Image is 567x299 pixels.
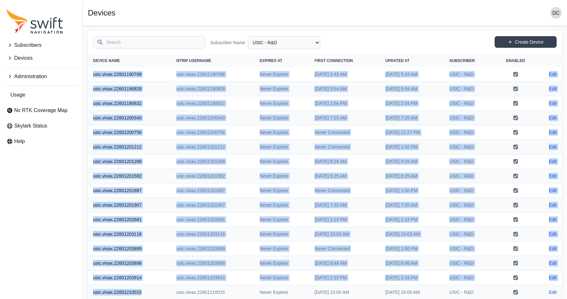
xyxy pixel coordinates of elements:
[549,231,557,237] a: Edit
[444,227,495,242] td: USIC - R&D
[4,52,79,65] button: Devices
[380,154,444,169] td: [DATE] 9:29 AM
[385,58,410,63] span: Updated At
[4,70,79,83] button: Administration
[4,135,79,148] a: Help
[4,39,79,52] button: Subscribers
[171,111,255,125] td: usic.vivax.22601200340
[549,289,557,295] a: Edit
[310,198,380,212] td: [DATE] 7:35 AM
[10,91,25,99] span: Usage
[255,169,310,183] td: Never Expires
[88,67,171,82] th: usic.vivax.22601190788
[14,73,47,80] span: Administration
[171,242,255,256] td: usic.vivax.22601203889
[380,96,444,111] td: [DATE] 2:04 PM
[4,88,79,101] a: Usage
[444,82,495,96] td: USIC - R&D
[444,271,495,285] td: USIC - R&D
[171,212,255,227] td: usic.vivax.22601202681
[248,36,320,49] select: Subscriber
[444,198,495,212] td: USIC - R&D
[549,216,557,223] a: Edit
[444,96,495,111] td: USIC - R&D
[88,111,171,125] th: usic.vivax.22601200340
[550,7,562,19] img: user photo
[549,71,557,77] a: Edit
[380,67,444,82] td: [DATE] 5:43 AM
[255,140,310,154] td: Never Expires
[549,245,557,252] a: Edit
[549,86,557,92] a: Edit
[380,242,444,256] td: [DATE] 1:50 PM
[171,67,255,82] td: usic.vivax.22601190788
[549,144,557,150] a: Edit
[380,198,444,212] td: [DATE] 7:35 AM
[380,183,444,198] td: [DATE] 1:50 PM
[4,104,79,117] a: Nx RTK Coverage Map
[310,169,380,183] td: [DATE] 8:25 AM
[444,154,495,169] td: USIC - R&D
[549,115,557,121] a: Edit
[171,183,255,198] td: usic.vivax.22601201887
[310,242,380,256] td: Never Connected
[315,58,353,63] span: First Connection
[88,183,171,198] th: usic.vivax.22601201887
[260,58,282,63] span: Expires At
[14,107,68,114] span: Nx RTK Coverage Map
[171,154,255,169] td: usic.vivax.22601201268
[310,183,380,198] td: Never Connected
[93,36,205,48] input: Search
[255,242,310,256] td: Never Expires
[310,227,380,242] td: [DATE] 10:03 AM
[310,96,380,111] td: [DATE] 2:04 PM
[444,111,495,125] td: USIC - R&D
[171,54,255,67] th: NTRIP Username
[549,100,557,107] a: Edit
[549,129,557,136] a: Edit
[444,169,495,183] td: USIC - R&D
[380,125,444,140] td: [DATE] 12:27 PM
[444,183,495,198] td: USIC - R&D
[255,125,310,140] td: Never Expires
[380,271,444,285] td: [DATE] 2:33 PM
[88,271,171,285] th: usic.vivax.22601203914
[255,183,310,198] td: Never Expires
[255,82,310,96] td: Never Expires
[380,227,444,242] td: [DATE] 10:03 AM
[210,39,245,46] label: Subscriber Name
[171,96,255,111] td: usic.vivax.22601190832
[88,227,171,242] th: usic.vivax.22601203116
[310,256,380,271] td: [DATE] 8:48 AM
[444,140,495,154] td: USIC - R&D
[444,242,495,256] td: USIC - R&D
[310,271,380,285] td: [DATE] 2:33 PM
[495,36,557,48] a: Create Device
[14,138,25,145] span: Help
[549,173,557,179] a: Edit
[380,111,444,125] td: [DATE] 7:25 AM
[255,154,310,169] td: Never Expires
[310,82,380,96] td: [DATE] 5:54 AM
[88,256,171,271] th: usic.vivax.22601203898
[88,242,171,256] th: usic.vivax.22601203889
[444,125,495,140] td: USIC - R&D
[171,198,255,212] td: usic.vivax.22601201907
[88,212,171,227] th: usic.vivax.22601202681
[380,212,444,227] td: [DATE] 2:23 PM
[549,158,557,165] a: Edit
[444,67,495,82] td: USIC - R&D
[549,202,557,208] a: Edit
[255,212,310,227] td: Never Expires
[88,154,171,169] th: usic.vivax.22601201268
[495,54,536,67] th: Enabled
[310,67,380,82] td: [DATE] 5:43 AM
[255,227,310,242] td: Never Expires
[255,67,310,82] td: Never Expires
[14,41,41,49] span: Subscribers
[171,82,255,96] td: usic.vivax.22601190828
[171,169,255,183] td: usic.vivax.22601201582
[88,82,171,96] th: usic.vivax.22601190828
[444,256,495,271] td: USIC - R&D
[171,271,255,285] td: usic.vivax.22601203914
